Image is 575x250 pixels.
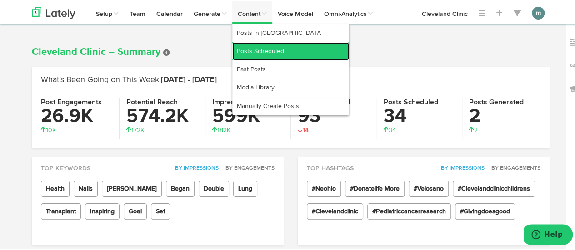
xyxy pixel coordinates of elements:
[85,202,120,218] span: Inspiring
[469,97,541,105] h4: Posts Generated
[41,97,112,105] h4: Post Engagements
[126,97,198,105] h4: Potential Reach
[74,179,98,196] span: Nails
[212,126,230,132] span: 182K
[170,162,219,172] button: By Impressions
[298,126,309,132] span: 14
[41,179,70,196] span: Health
[367,202,451,218] span: #Pediatriccancerresearch
[409,179,449,196] span: #Velosano
[102,179,162,196] span: [PERSON_NAME]
[124,202,147,218] span: Goal
[212,105,284,124] h3: 599K
[199,179,229,196] span: Double
[232,59,349,77] a: Past Posts
[166,179,195,196] span: Began
[383,97,455,105] h4: Posts Scheduled
[32,6,75,18] img: logo_lately_bg_light.svg
[524,223,573,245] iframe: Opens a widget where you can find more information
[212,97,284,105] h4: Impressions
[126,126,144,132] span: 172K
[383,126,395,132] span: 34
[232,23,349,41] a: Posts in [GEOGRAPHIC_DATA]
[41,74,541,83] h2: What’s Been Going on This Week:
[233,179,257,196] span: Lung
[469,105,541,124] h3: 2
[486,162,541,172] button: By Engagements
[232,77,349,95] a: Media Library
[220,162,275,172] button: By Engagements
[161,74,217,83] span: [DATE] - [DATE]
[41,202,81,218] span: Transplant
[453,179,535,196] span: #Clevelandclinicchildrens
[307,179,341,196] span: #Neohio
[126,105,198,124] h3: 574.2K
[41,105,112,124] h3: 26.9K
[32,45,550,56] h1: Cleveland Clinic – Summary
[383,105,455,124] h3: 34
[345,179,405,196] span: #Donatelife More
[232,96,349,114] a: Manually Create Posts
[232,41,349,59] a: Posts Scheduled
[436,162,485,172] button: By Impressions
[469,126,478,132] span: 2
[32,156,284,172] div: Top Keywords
[41,126,56,132] span: 10K
[151,202,170,218] span: Set
[455,202,515,218] span: #Givingdoesgood
[532,5,545,18] button: m
[307,202,363,218] span: #Clevelandclinic
[298,156,550,172] div: Top Hashtags
[298,105,369,124] h3: 93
